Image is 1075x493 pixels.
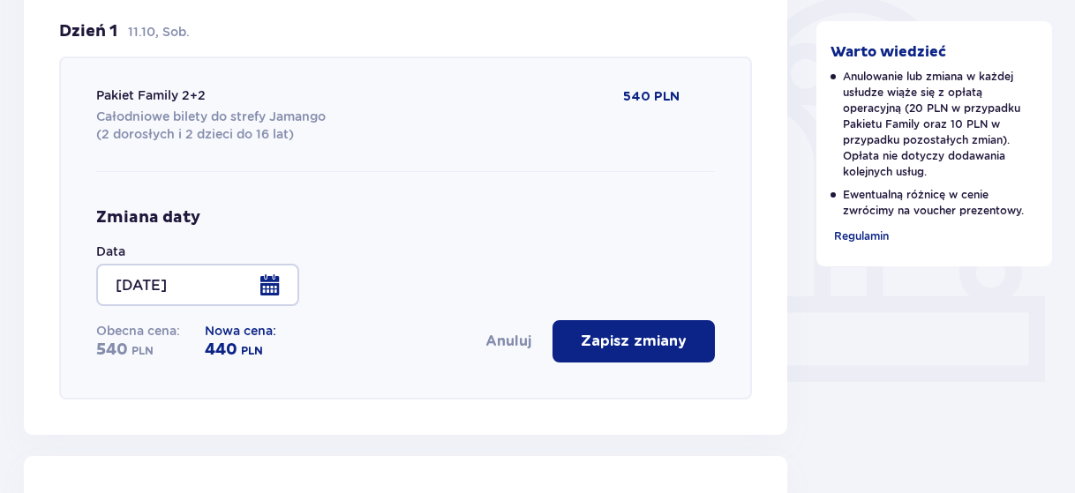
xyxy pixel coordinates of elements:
[205,322,276,340] p: Nowa cena:
[128,23,190,41] p: 11.10, Sob.
[581,332,687,351] p: Zapisz zmiany
[241,343,263,359] span: PLN
[831,69,1039,180] p: Anulowanie lub zmiana w każdej usłudze wiąże się z opłatą operacyjną (20 PLN w przypadku Pakietu ...
[831,42,946,62] p: Warto wiedzieć
[834,229,889,243] span: Regulamin
[485,332,531,351] button: Anuluj
[96,108,326,143] p: Całodniowe bilety do strefy Jamango (2 dorosłych i 2 dzieci do 16 lat)
[205,340,237,361] span: 440
[623,88,680,106] p: 540 PLN
[96,243,125,260] label: Data
[96,322,180,340] p: Obecna cena:
[132,343,154,359] span: PLN
[59,21,117,42] p: Dzień 1
[831,187,1039,219] p: Ewentualną różnicę w cenie zwrócimy na voucher prezentowy.
[553,320,715,362] button: Zapisz zmiany
[96,86,206,104] p: Pakiet Family 2+2
[96,207,200,228] h4: Zmiana daty
[831,226,889,245] a: Regulamin
[96,340,128,361] span: 540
